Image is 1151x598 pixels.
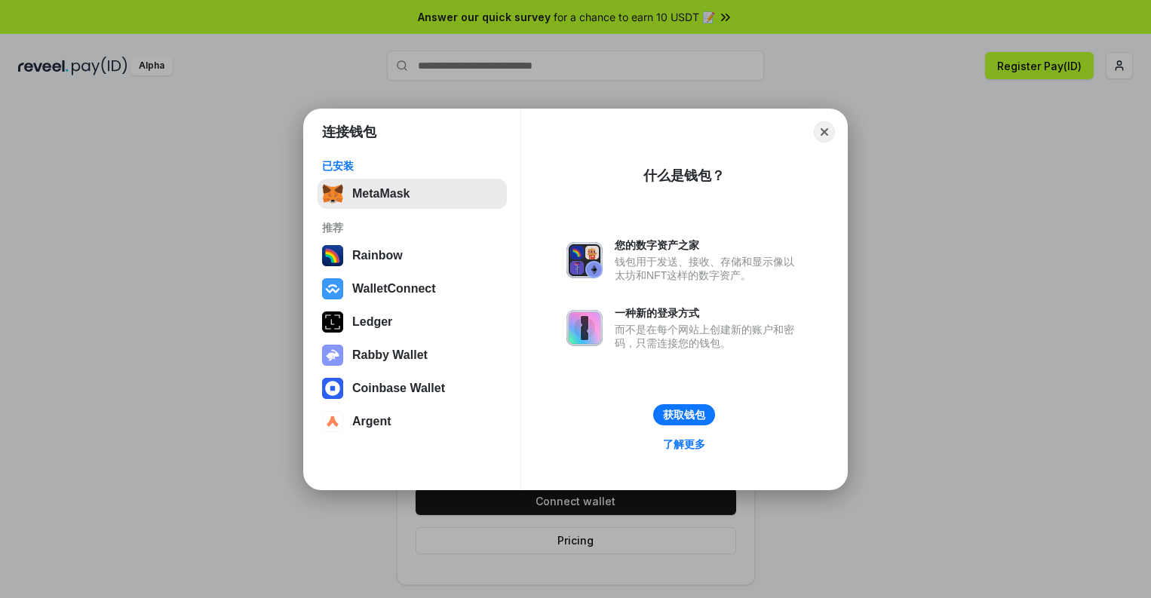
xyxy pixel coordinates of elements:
div: Ledger [352,315,392,329]
div: Argent [352,415,391,428]
img: svg+xml,%3Csvg%20xmlns%3D%22http%3A%2F%2Fwww.w3.org%2F2000%2Fsvg%22%20fill%3D%22none%22%20viewBox... [322,345,343,366]
div: 钱包用于发送、接收、存储和显示像以太坊和NFT这样的数字资产。 [615,255,802,282]
button: Close [814,121,835,143]
div: Rainbow [352,249,403,262]
div: 已安装 [322,159,502,173]
div: Rabby Wallet [352,348,428,362]
div: 获取钱包 [663,408,705,422]
div: MetaMask [352,187,410,201]
img: svg+xml,%3Csvg%20width%3D%2228%22%20height%3D%2228%22%20viewBox%3D%220%200%2028%2028%22%20fill%3D... [322,411,343,432]
div: WalletConnect [352,282,436,296]
div: 推荐 [322,221,502,235]
button: 获取钱包 [653,404,715,425]
div: 一种新的登录方式 [615,306,802,320]
button: Coinbase Wallet [318,373,507,403]
div: Coinbase Wallet [352,382,445,395]
h1: 连接钱包 [322,123,376,141]
div: 什么是钱包？ [643,167,725,185]
button: Argent [318,406,507,437]
img: svg+xml,%3Csvg%20xmlns%3D%22http%3A%2F%2Fwww.w3.org%2F2000%2Fsvg%22%20fill%3D%22none%22%20viewBox... [566,310,603,346]
img: svg+xml,%3Csvg%20xmlns%3D%22http%3A%2F%2Fwww.w3.org%2F2000%2Fsvg%22%20width%3D%2228%22%20height%3... [322,311,343,333]
div: 您的数字资产之家 [615,238,802,252]
button: Rabby Wallet [318,340,507,370]
button: WalletConnect [318,274,507,304]
button: Ledger [318,307,507,337]
div: 而不是在每个网站上创建新的账户和密码，只需连接您的钱包。 [615,323,802,350]
img: svg+xml,%3Csvg%20width%3D%2228%22%20height%3D%2228%22%20viewBox%3D%220%200%2028%2028%22%20fill%3D... [322,278,343,299]
a: 了解更多 [654,434,714,454]
img: svg+xml,%3Csvg%20fill%3D%22none%22%20height%3D%2233%22%20viewBox%3D%220%200%2035%2033%22%20width%... [322,183,343,204]
img: svg+xml,%3Csvg%20width%3D%22120%22%20height%3D%22120%22%20viewBox%3D%220%200%20120%20120%22%20fil... [322,245,343,266]
img: svg+xml,%3Csvg%20width%3D%2228%22%20height%3D%2228%22%20viewBox%3D%220%200%2028%2028%22%20fill%3D... [322,378,343,399]
div: 了解更多 [663,437,705,451]
img: svg+xml,%3Csvg%20xmlns%3D%22http%3A%2F%2Fwww.w3.org%2F2000%2Fsvg%22%20fill%3D%22none%22%20viewBox... [566,242,603,278]
button: MetaMask [318,179,507,209]
button: Rainbow [318,241,507,271]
